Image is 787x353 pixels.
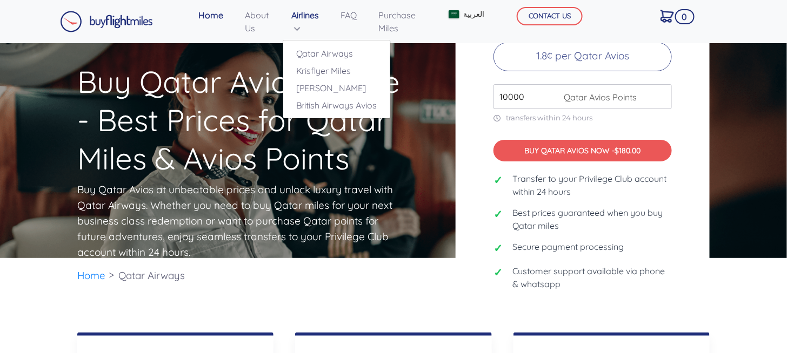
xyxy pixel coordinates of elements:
a: About Us [241,4,274,39]
img: Cart [661,10,674,23]
a: العربية [444,4,488,24]
p: Buy Qatar Avios at unbeatable prices and unlock luxury travel with Qatar Airways. Whether you nee... [77,182,396,260]
button: CONTACT US [517,7,583,25]
a: British Airways Avios [283,97,390,114]
span: ✓ [493,206,504,222]
a: Purchase Miles [375,4,426,39]
button: BUY QATAR AVIOS NOW -$180.00 [493,140,672,162]
span: العربية [463,9,484,20]
span: $180.00 [615,146,641,155]
a: Qatar Airways [283,45,390,62]
li: Qatar Airways [113,258,190,293]
span: Qatar Avios Points [559,91,637,104]
a: Home [77,269,105,282]
a: 0 [656,4,678,27]
a: [PERSON_NAME] [283,79,390,97]
a: FAQ [337,4,362,26]
span: ✓ [493,264,504,281]
a: Krisflyer Miles [283,62,390,79]
span: ✓ [493,240,504,256]
p: transfers within 24 hours [493,113,672,123]
h1: Buy Qatar Avios Online - Best Prices for Qatar Miles & Avios Points [77,1,413,178]
a: Airlines [287,4,324,39]
a: Buy Flight Miles Logo [60,8,153,35]
img: Buy Flight Miles Logo [60,11,153,32]
span: Transfer to your Privilege Club account within 24 hours [512,172,672,198]
span: Best prices guaranteed when you buy Qatar miles [512,206,672,232]
p: 1.8¢ per Qatar Avios [493,42,672,71]
img: Arabic [449,10,459,18]
span: Secure payment processing [512,240,624,253]
span: 0 [675,9,695,24]
span: Customer support available via phone & whatsapp [512,264,672,290]
div: Airlines [283,40,391,119]
span: ✓ [493,172,504,188]
a: Home [194,4,228,26]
